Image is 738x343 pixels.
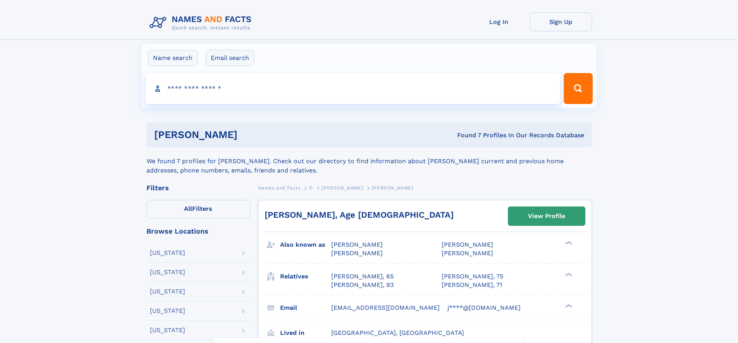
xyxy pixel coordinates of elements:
[258,183,301,193] a: Names and Facts
[563,303,573,308] div: ❯
[563,272,573,277] div: ❯
[468,12,530,31] a: Log In
[442,281,502,289] a: [PERSON_NAME], 71
[564,73,592,104] button: Search Button
[508,207,585,225] a: View Profile
[146,73,561,104] input: search input
[528,207,565,225] div: View Profile
[331,329,464,336] span: [GEOGRAPHIC_DATA], [GEOGRAPHIC_DATA]
[146,12,258,33] img: Logo Names and Facts
[206,50,254,66] label: Email search
[150,327,185,333] div: [US_STATE]
[146,200,250,218] label: Filters
[280,326,331,340] h3: Lived in
[322,183,363,193] a: [PERSON_NAME]
[309,183,313,193] a: D
[184,205,192,212] span: All
[331,249,383,257] span: [PERSON_NAME]
[331,304,440,311] span: [EMAIL_ADDRESS][DOMAIN_NAME]
[372,185,413,191] span: [PERSON_NAME]
[347,131,584,140] div: Found 7 Profiles In Our Records Database
[331,241,383,248] span: [PERSON_NAME]
[265,210,454,220] a: [PERSON_NAME], Age [DEMOGRAPHIC_DATA]
[154,130,347,140] h1: [PERSON_NAME]
[148,50,198,66] label: Name search
[146,184,250,191] div: Filters
[442,241,493,248] span: [PERSON_NAME]
[146,228,250,235] div: Browse Locations
[442,272,503,281] a: [PERSON_NAME], 75
[309,185,313,191] span: D
[280,238,331,251] h3: Also known as
[150,288,185,295] div: [US_STATE]
[442,249,493,257] span: [PERSON_NAME]
[280,270,331,283] h3: Relatives
[150,308,185,314] div: [US_STATE]
[563,241,573,246] div: ❯
[280,301,331,314] h3: Email
[331,272,394,281] a: [PERSON_NAME], 65
[530,12,592,31] a: Sign Up
[150,269,185,275] div: [US_STATE]
[331,281,394,289] a: [PERSON_NAME], 93
[146,147,592,175] div: We found 7 profiles for [PERSON_NAME]. Check out our directory to find information about [PERSON_...
[150,250,185,256] div: [US_STATE]
[322,185,363,191] span: [PERSON_NAME]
